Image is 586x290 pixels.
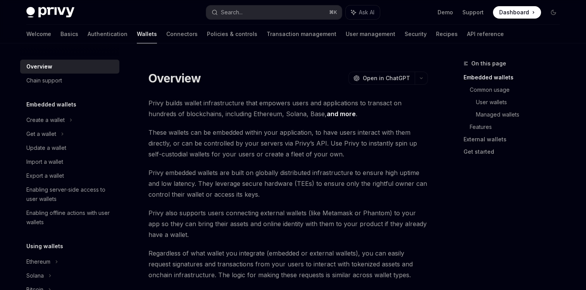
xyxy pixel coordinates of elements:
[346,5,380,19] button: Ask AI
[166,25,198,43] a: Connectors
[20,169,119,183] a: Export a wallet
[476,108,566,121] a: Managed wallets
[26,25,51,43] a: Welcome
[348,72,415,85] button: Open in ChatGPT
[148,167,428,200] span: Privy embedded wallets are built on globally distributed infrastructure to ensure high uptime and...
[359,9,374,16] span: Ask AI
[26,157,63,166] div: Import a wallet
[26,242,63,251] h5: Using wallets
[26,62,52,71] div: Overview
[547,6,560,19] button: Toggle dark mode
[207,25,257,43] a: Policies & controls
[60,25,78,43] a: Basics
[267,25,336,43] a: Transaction management
[148,71,201,85] h1: Overview
[26,76,62,85] div: Chain support
[470,121,566,133] a: Features
[26,171,64,180] div: Export a wallet
[20,141,119,155] a: Update a wallet
[327,110,356,118] a: and more
[20,60,119,74] a: Overview
[148,127,428,160] span: These wallets can be embedded within your application, to have users interact with them directly,...
[436,25,458,43] a: Recipes
[20,183,119,206] a: Enabling server-side access to user wallets
[26,7,74,18] img: dark logo
[20,155,119,169] a: Import a wallet
[221,8,243,17] div: Search...
[26,208,115,227] div: Enabling offline actions with user wallets
[329,9,337,15] span: ⌘ K
[464,133,566,146] a: External wallets
[148,98,428,119] span: Privy builds wallet infrastructure that empowers users and applications to transact on hundreds o...
[26,129,56,139] div: Get a wallet
[20,206,119,229] a: Enabling offline actions with user wallets
[405,25,427,43] a: Security
[20,74,119,88] a: Chain support
[346,25,395,43] a: User management
[26,143,66,153] div: Update a wallet
[471,59,506,68] span: On this page
[363,74,410,82] span: Open in ChatGPT
[26,115,65,125] div: Create a wallet
[438,9,453,16] a: Demo
[148,248,428,280] span: Regardless of what wallet you integrate (embedded or external wallets), you can easily request si...
[26,100,76,109] h5: Embedded wallets
[499,9,529,16] span: Dashboard
[26,271,44,280] div: Solana
[88,25,128,43] a: Authentication
[493,6,541,19] a: Dashboard
[462,9,484,16] a: Support
[206,5,342,19] button: Search...⌘K
[470,84,566,96] a: Common usage
[137,25,157,43] a: Wallets
[26,257,50,266] div: Ethereum
[26,185,115,204] div: Enabling server-side access to user wallets
[148,208,428,240] span: Privy also supports users connecting external wallets (like Metamask or Phantom) to your app so t...
[467,25,504,43] a: API reference
[464,146,566,158] a: Get started
[464,71,566,84] a: Embedded wallets
[476,96,566,108] a: User wallets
